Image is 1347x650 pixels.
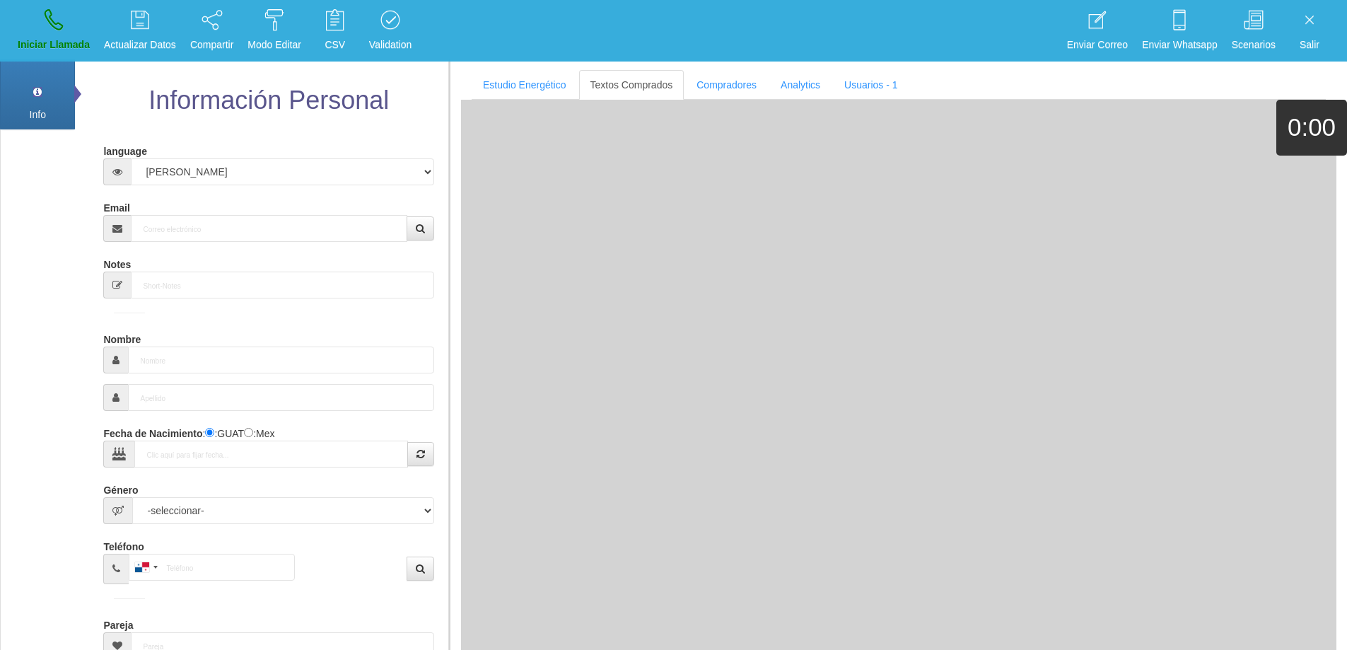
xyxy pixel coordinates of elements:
a: Analytics [769,70,832,100]
a: Compartir [185,4,238,57]
label: Pareja [103,613,133,632]
a: Textos Comprados [579,70,684,100]
a: Estudio Energético [472,70,578,100]
label: Nombre [103,327,141,347]
p: Salir [1290,37,1329,53]
a: Salir [1285,4,1334,57]
a: Compradores [685,70,768,100]
label: Email [103,196,129,215]
label: Fecha de Nacimiento [103,422,202,441]
a: Validation [364,4,416,57]
p: Modo Editar [247,37,301,53]
input: Nombre [128,347,433,373]
a: Enviar Correo [1062,4,1133,57]
input: Apellido [128,384,433,411]
p: Enviar Whatsapp [1142,37,1218,53]
label: Notes [103,253,131,272]
p: Compartir [190,37,233,53]
input: Teléfono [129,554,295,581]
h2: Información Personal [100,86,437,115]
div: Panama (Panamá): +507 [129,555,162,580]
a: CSV [310,4,360,57]
p: CSV [315,37,355,53]
label: Género [103,478,138,497]
p: Iniciar Llamada [18,37,90,53]
div: : :GUAT :Mex [103,422,433,468]
label: Teléfono [103,535,144,554]
a: Usuarios - 1 [833,70,909,100]
a: Iniciar Llamada [13,4,95,57]
p: Scenarios [1232,37,1276,53]
p: Validation [369,37,412,53]
input: :Yuca-Mex [244,428,253,437]
p: Enviar Correo [1067,37,1128,53]
p: Actualizar Datos [104,37,176,53]
a: Actualizar Datos [99,4,181,57]
a: Modo Editar [243,4,305,57]
h1: 0:00 [1276,114,1347,141]
a: Scenarios [1227,4,1281,57]
input: :Quechi GUAT [205,428,214,437]
input: Correo electrónico [131,215,407,242]
a: Enviar Whatsapp [1137,4,1223,57]
label: language [103,139,146,158]
input: Short-Notes [131,272,433,298]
